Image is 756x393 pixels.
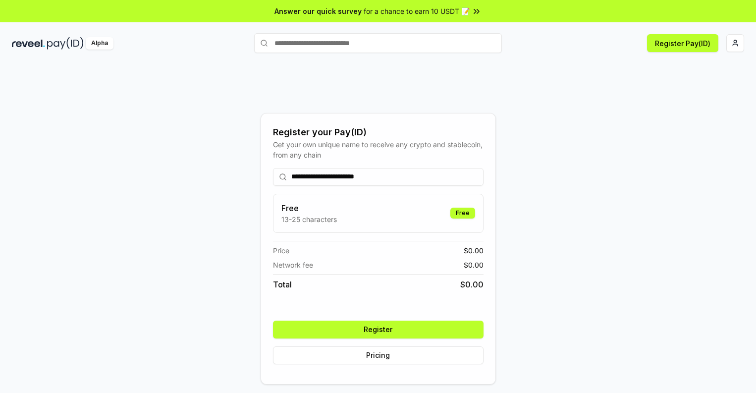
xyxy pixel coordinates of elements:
[12,37,45,50] img: reveel_dark
[464,245,484,256] span: $ 0.00
[273,245,289,256] span: Price
[273,346,484,364] button: Pricing
[274,6,362,16] span: Answer our quick survey
[273,260,313,270] span: Network fee
[86,37,113,50] div: Alpha
[273,321,484,338] button: Register
[460,279,484,290] span: $ 0.00
[364,6,470,16] span: for a chance to earn 10 USDT 📝
[273,139,484,160] div: Get your own unique name to receive any crypto and stablecoin, from any chain
[273,125,484,139] div: Register your Pay(ID)
[450,208,475,219] div: Free
[47,37,84,50] img: pay_id
[281,214,337,225] p: 13-25 characters
[647,34,718,52] button: Register Pay(ID)
[281,202,337,214] h3: Free
[273,279,292,290] span: Total
[464,260,484,270] span: $ 0.00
